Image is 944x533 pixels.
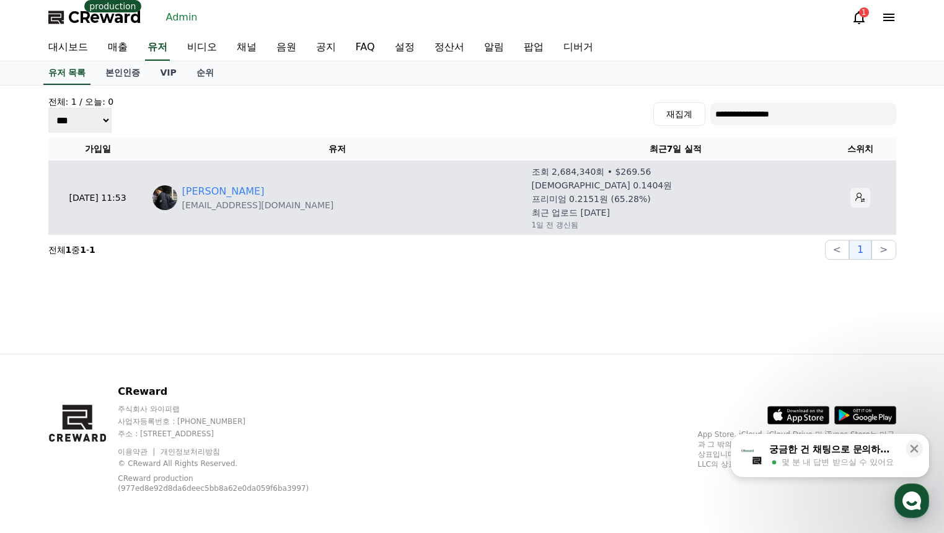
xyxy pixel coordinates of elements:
p: [EMAIL_ADDRESS][DOMAIN_NAME] [182,199,334,211]
p: CReward production (977ed8e92d8da6deec5bb8a62e0da059f6ba3997) [118,474,316,493]
p: © CReward All Rights Reserved. [118,459,335,469]
p: 주소 : [STREET_ADDRESS] [118,429,335,439]
a: 비디오 [177,35,227,61]
a: 팝업 [514,35,554,61]
th: 최근7일 실적 [527,138,825,161]
p: [DATE] 11:53 [53,192,143,205]
a: 대시보드 [38,35,98,61]
a: 유저 목록 [43,61,91,85]
a: Admin [161,7,203,27]
strong: 1 [89,245,95,255]
p: App Store, iCloud, iCloud Drive 및 iTunes Store는 미국과 그 밖의 나라 및 지역에서 등록된 Apple Inc.의 서비스 상표입니다. Goo... [698,429,896,469]
a: 개인정보처리방침 [161,447,220,456]
button: > [871,240,896,260]
a: FAQ [346,35,385,61]
a: 1 [852,10,867,25]
span: 설정 [192,412,206,421]
button: 재집계 [653,102,705,126]
strong: 1 [80,245,86,255]
a: 유저 [145,35,170,61]
a: 음원 [267,35,306,61]
span: 홈 [39,412,46,421]
a: 정산서 [425,35,474,61]
p: CReward [118,384,335,399]
p: 전체 중 - [48,244,95,256]
div: 1 [859,7,869,17]
a: 이용약관 [118,447,157,456]
p: 사업자등록번호 : [PHONE_NUMBER] [118,416,335,426]
a: 공지 [306,35,346,61]
span: 대화 [113,412,128,422]
th: 유저 [148,138,527,161]
th: 스위치 [825,138,896,161]
strong: 1 [66,245,72,255]
a: 채널 [227,35,267,61]
a: 매출 [98,35,138,61]
a: VIP [150,61,186,85]
a: 디버거 [554,35,603,61]
a: CReward [48,7,141,27]
button: < [825,240,849,260]
p: 조회 2,684,340회 • $269.56 [532,165,651,178]
p: 프리미엄 0.2151원 (65.28%) [532,193,651,205]
a: 대화 [82,393,160,424]
p: 최근 업로드 [DATE] [532,206,610,219]
span: CReward [68,7,141,27]
p: 주식회사 와이피랩 [118,404,335,414]
a: 본인인증 [95,61,150,85]
a: 홈 [4,393,82,424]
a: 알림 [474,35,514,61]
a: 설정 [385,35,425,61]
p: [DEMOGRAPHIC_DATA] 0.1404원 [532,179,673,192]
img: http://k.kakaocdn.net/dn/cbWX3p/btsfXepOhbf/aQv3S2KgvXBYGy6m32aBM0/img_640x640.jpg [152,185,177,210]
a: [PERSON_NAME] [182,184,265,199]
button: 1 [849,240,871,260]
th: 가입일 [48,138,148,161]
p: 1일 전 갱신됨 [532,220,578,230]
a: 순위 [187,61,224,85]
a: 설정 [160,393,238,424]
h4: 전체: 1 / 오늘: 0 [48,95,114,108]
